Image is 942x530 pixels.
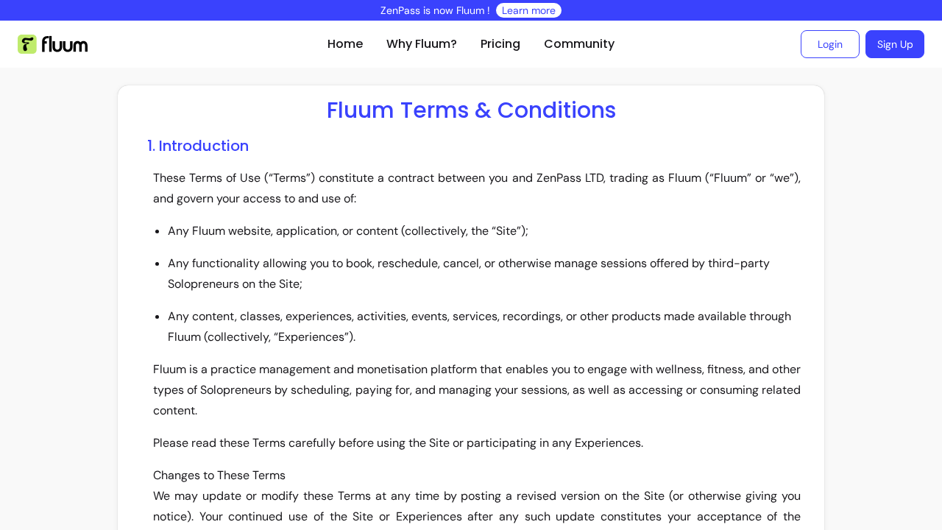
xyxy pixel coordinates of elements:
[380,3,490,18] p: ZenPass is now Fluum !
[865,30,924,58] a: Sign Up
[168,253,801,294] li: Any functionality allowing you to book, reschedule, cancel, or otherwise manage sessions offered ...
[502,3,556,18] a: Learn more
[327,35,363,53] a: Home
[141,97,801,124] h1: Fluum Terms & Conditions
[168,221,801,241] li: Any Fluum website, application, or content (collectively, the “Site”);
[481,35,520,53] a: Pricing
[168,306,801,347] li: Any content, classes, experiences, activities, events, services, recordings, or other products ma...
[18,35,88,54] img: Fluum Logo
[147,135,801,156] h3: 1. Introduction
[153,359,801,421] p: Fluum is a practice management and monetisation platform that enables you to engage with wellness...
[544,35,615,53] a: Community
[801,30,860,58] a: Login
[153,433,801,453] p: Please read these Terms carefully before using the Site or participating in any Experiences.
[386,35,457,53] a: Why Fluum?
[153,168,801,209] p: These Terms of Use (“Terms”) constitute a contract between you and ZenPass LTD, trading as Fluum ...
